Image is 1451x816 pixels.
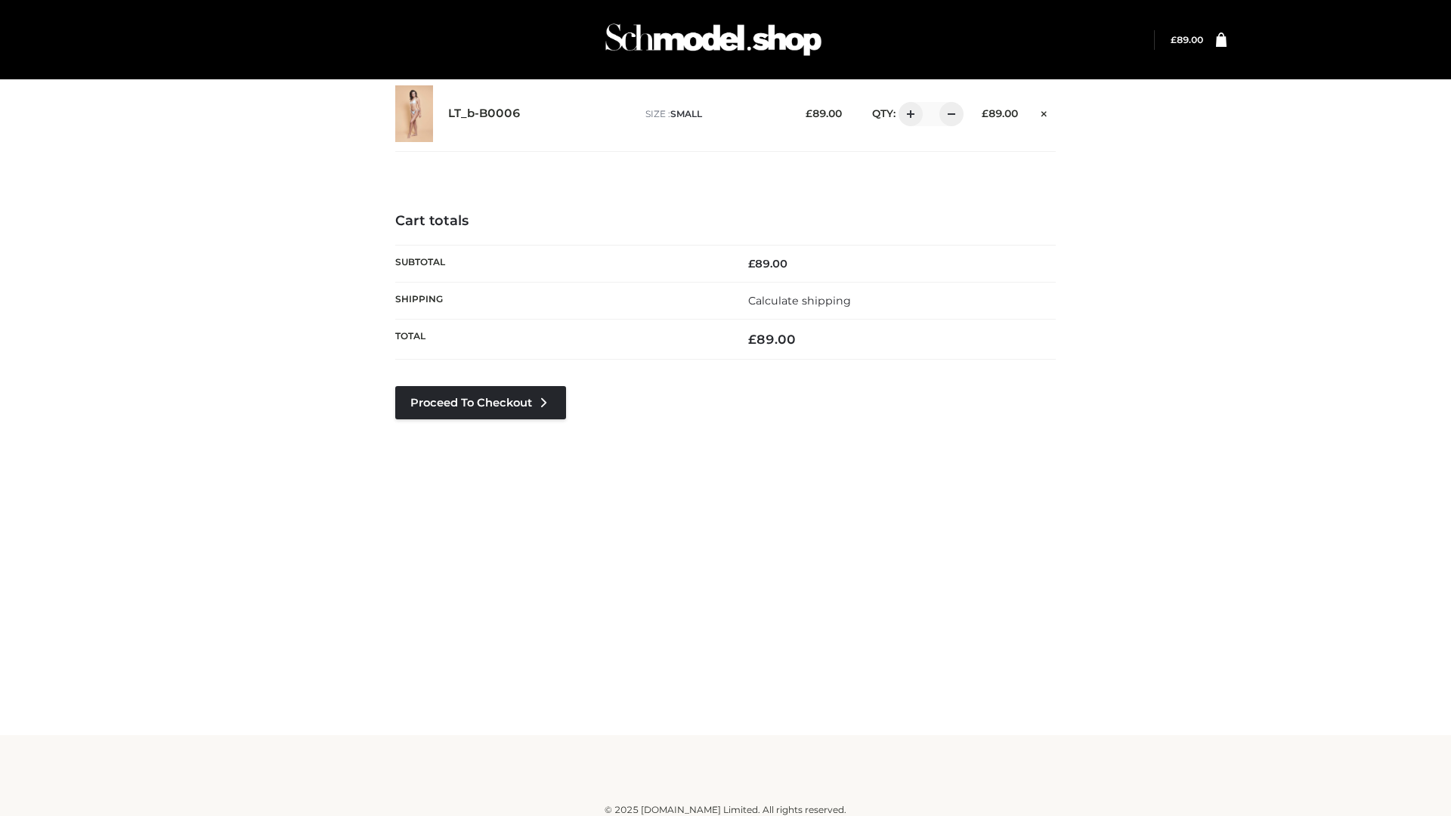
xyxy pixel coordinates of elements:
span: £ [748,332,756,347]
span: SMALL [670,108,702,119]
bdi: 89.00 [748,332,796,347]
img: Schmodel Admin 964 [600,10,827,70]
a: Proceed to Checkout [395,386,566,419]
span: £ [982,107,988,119]
span: £ [1171,34,1177,45]
a: £89.00 [1171,34,1203,45]
th: Subtotal [395,245,725,282]
span: £ [806,107,812,119]
span: £ [748,257,755,270]
a: Calculate shipping [748,294,851,308]
bdi: 89.00 [1171,34,1203,45]
a: Remove this item [1033,102,1056,122]
th: Shipping [395,282,725,319]
a: LT_b-B0006 [448,107,521,121]
bdi: 89.00 [982,107,1018,119]
bdi: 89.00 [806,107,842,119]
div: QTY: [857,102,958,126]
h4: Cart totals [395,213,1056,230]
bdi: 89.00 [748,257,787,270]
th: Total [395,320,725,360]
p: size : [645,107,782,121]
